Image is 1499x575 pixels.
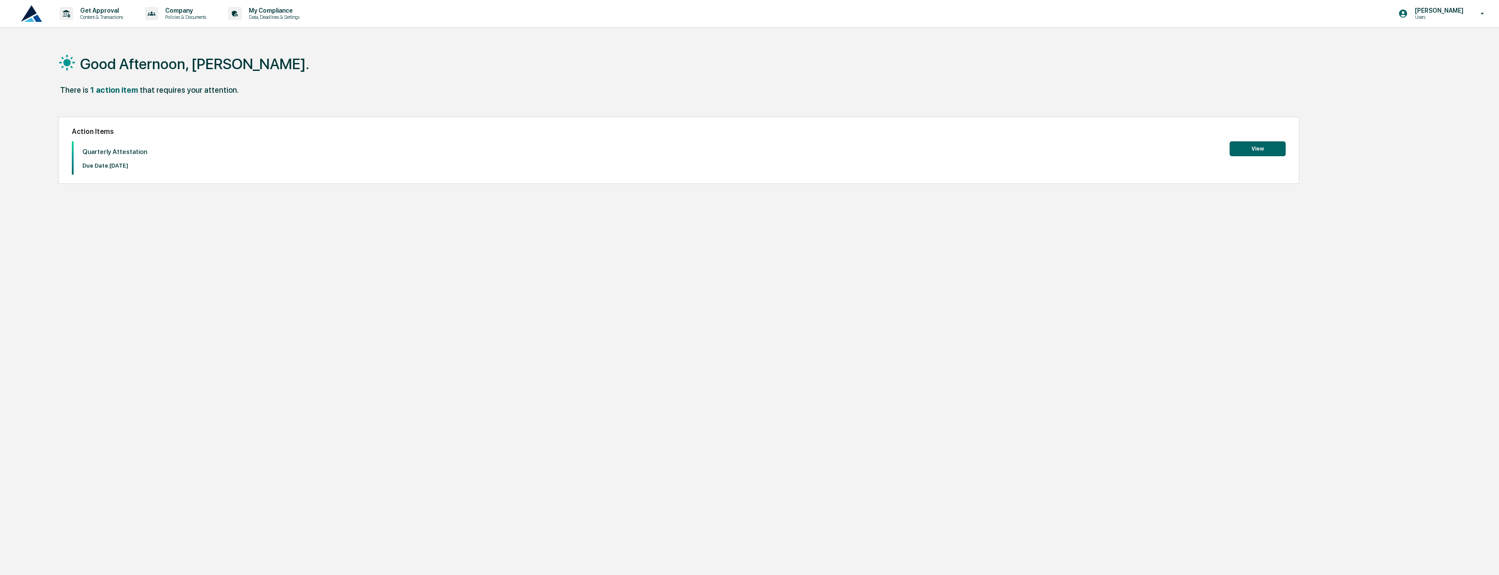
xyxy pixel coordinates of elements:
[158,14,211,20] p: Policies & Documents
[1230,144,1286,152] a: View
[1230,141,1286,156] button: View
[80,55,309,73] h1: Good Afternoon, [PERSON_NAME].
[82,162,147,169] p: Due Date: [DATE]
[60,85,88,95] div: There is
[158,7,211,14] p: Company
[73,7,127,14] p: Get Approval
[21,5,42,22] img: logo
[90,85,138,95] div: 1 action item
[72,127,1286,136] h2: Action Items
[1408,7,1468,14] p: [PERSON_NAME]
[242,14,304,20] p: Data, Deadlines & Settings
[1408,14,1468,20] p: Users
[140,85,239,95] div: that requires your attention.
[73,14,127,20] p: Content & Transactions
[242,7,304,14] p: My Compliance
[82,148,147,156] p: Quarterly Attestation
